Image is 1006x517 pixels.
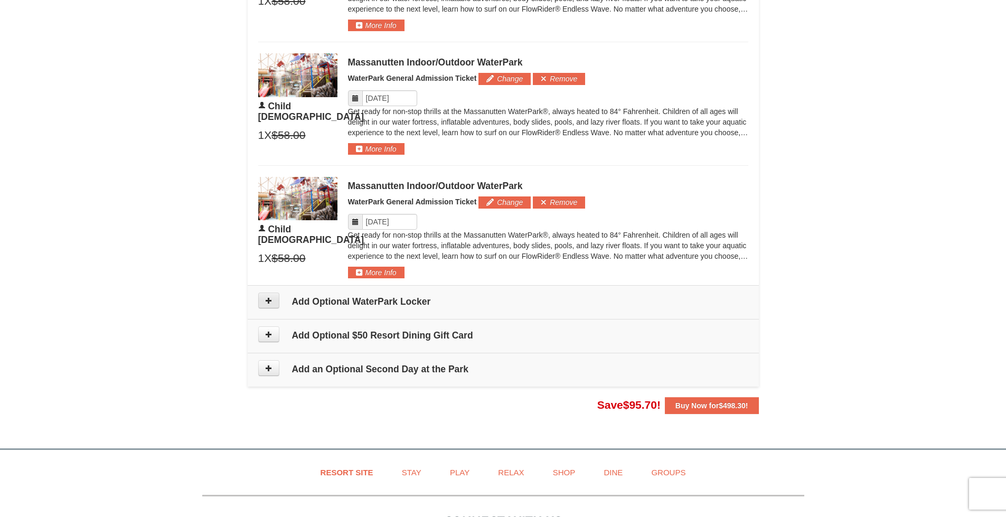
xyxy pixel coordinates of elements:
p: Get ready for non-stop thrills at the Massanutten WaterPark®, always heated to 84° Fahrenheit. Ch... [348,230,748,261]
a: Relax [485,460,537,484]
a: Resort Site [307,460,387,484]
div: Massanutten Indoor/Outdoor WaterPark [348,181,748,191]
span: X [264,127,271,143]
span: $58.00 [271,127,305,143]
span: WaterPark General Admission Ticket [348,198,477,206]
a: Shop [540,460,589,484]
button: Remove [533,196,585,208]
span: $498.30 [719,401,746,410]
span: $95.70 [623,399,657,411]
h4: Add Optional WaterPark Locker [258,296,748,307]
span: 1 [258,250,265,266]
a: Stay [389,460,435,484]
span: $58.00 [271,250,305,266]
span: WaterPark General Admission Ticket [348,74,477,82]
button: Remove [533,73,585,84]
a: Dine [590,460,636,484]
div: Massanutten Indoor/Outdoor WaterPark [348,57,748,68]
img: 6619917-1403-22d2226d.jpg [258,177,337,220]
button: More Info [348,20,405,31]
span: 1 [258,127,265,143]
a: Play [437,460,483,484]
h4: Add Optional $50 Resort Dining Gift Card [258,330,748,341]
a: Groups [638,460,699,484]
button: Change [478,73,531,84]
span: Save ! [597,399,661,411]
span: Child [DEMOGRAPHIC_DATA] [258,224,364,245]
span: X [264,250,271,266]
button: Change [478,196,531,208]
button: More Info [348,143,405,155]
h4: Add an Optional Second Day at the Park [258,364,748,374]
button: Buy Now for$498.30! [665,397,759,414]
img: 6619917-1403-22d2226d.jpg [258,53,337,97]
span: Child [DEMOGRAPHIC_DATA] [258,101,364,122]
button: More Info [348,267,405,278]
strong: Buy Now for ! [675,401,748,410]
p: Get ready for non-stop thrills at the Massanutten WaterPark®, always heated to 84° Fahrenheit. Ch... [348,106,748,138]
